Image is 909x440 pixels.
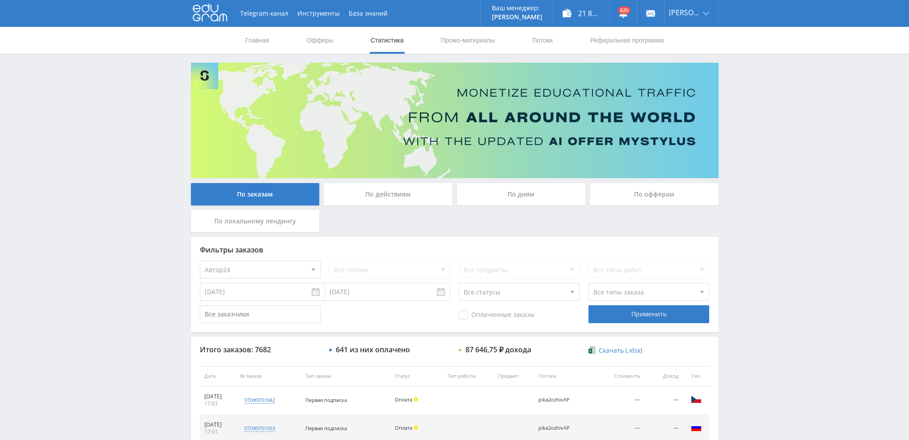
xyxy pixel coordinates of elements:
div: По дням [457,183,586,205]
img: Banner [191,63,719,178]
div: По локальному лендингу [191,210,320,232]
input: Все заказчики [200,305,321,323]
a: Главная [245,27,270,54]
p: Ваш менеджер: [492,4,542,12]
a: Офферы [306,27,334,54]
a: Потоки [531,27,554,54]
a: Статистика [370,27,405,54]
div: По действиям [324,183,452,205]
div: По офферам [590,183,719,205]
p: [PERSON_NAME] [492,13,542,21]
div: По заказам [191,183,320,205]
span: Оплаченные заказы [459,311,535,320]
span: [PERSON_NAME] [669,9,700,16]
div: Фильтры заказов [200,246,710,254]
div: Применить [588,305,709,323]
a: Реферальная программа [589,27,665,54]
a: Промо-материалы [440,27,495,54]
